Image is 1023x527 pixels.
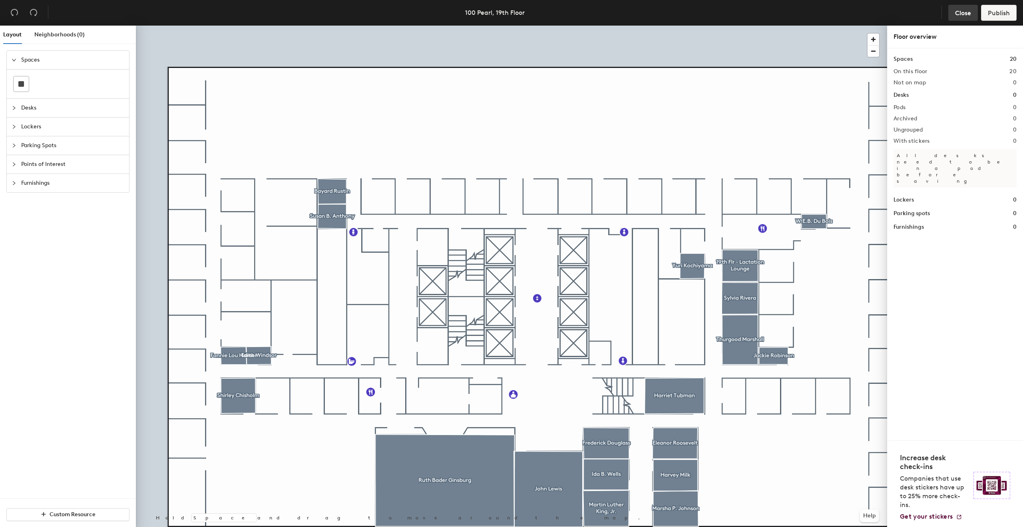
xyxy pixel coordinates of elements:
[6,5,22,21] button: Undo (⌘ + Z)
[50,511,96,518] span: Custom Resource
[1013,138,1017,144] h2: 0
[894,149,1017,188] p: All desks need to be in a pod before saving
[3,31,22,38] span: Layout
[973,472,1010,499] img: Sticker logo
[860,509,879,522] button: Help
[1013,104,1017,111] h2: 0
[1009,68,1017,75] h2: 20
[894,80,926,86] h2: Not on map
[21,136,124,155] span: Parking Spots
[12,58,16,62] span: expanded
[1013,116,1017,122] h2: 0
[894,104,906,111] h2: Pods
[894,32,1017,42] div: Floor overview
[21,155,124,174] span: Points of Interest
[21,51,124,69] span: Spaces
[900,474,969,509] p: Companies that use desk stickers have up to 25% more check-ins.
[948,5,978,21] button: Close
[12,124,16,129] span: collapsed
[1013,223,1017,232] h1: 0
[21,118,124,136] span: Lockers
[21,99,124,117] span: Desks
[955,9,971,17] span: Close
[21,174,124,192] span: Furnishings
[900,513,953,520] span: Get your stickers
[12,106,16,110] span: collapsed
[34,31,85,38] span: Neighborhoods (0)
[12,143,16,148] span: collapsed
[900,513,962,521] a: Get your stickers
[1013,127,1017,133] h2: 0
[26,5,42,21] button: Redo (⌘ + ⇧ + Z)
[894,91,909,100] h1: Desks
[894,127,923,133] h2: Ungrouped
[1010,55,1017,64] h1: 20
[12,162,16,167] span: collapsed
[1013,196,1017,204] h1: 0
[1013,80,1017,86] h2: 0
[894,68,927,75] h2: On this floor
[1013,91,1017,100] h1: 0
[894,116,917,122] h2: Archived
[894,138,930,144] h2: With stickers
[12,181,16,186] span: collapsed
[894,196,914,204] h1: Lockers
[894,55,913,64] h1: Spaces
[900,453,969,471] h4: Increase desk check-ins
[894,223,924,232] h1: Furnishings
[894,209,930,218] h1: Parking spots
[465,8,525,18] div: 100 Pearl, 19th Floor
[981,5,1017,21] button: Publish
[1013,209,1017,218] h1: 0
[6,508,129,521] button: Custom Resource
